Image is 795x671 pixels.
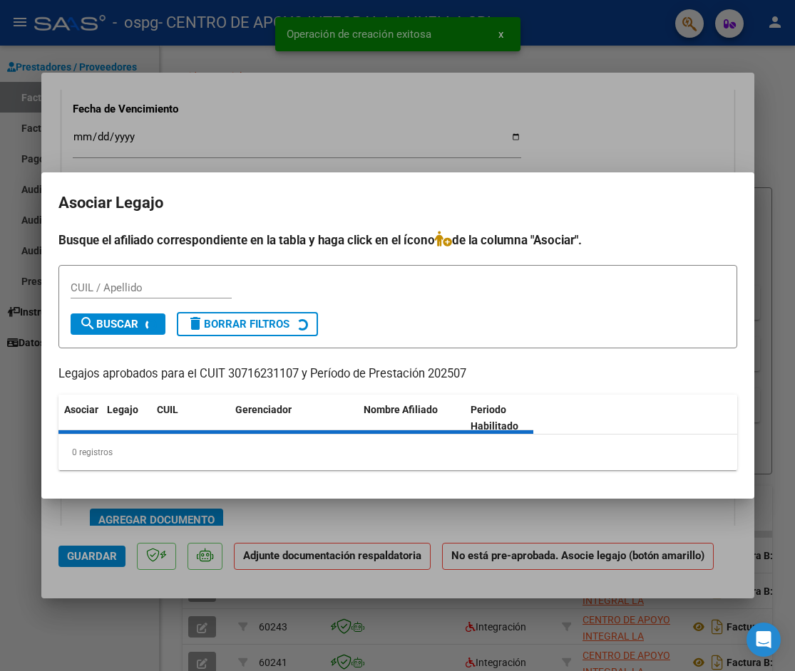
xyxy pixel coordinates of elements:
datatable-header-cell: Asociar [58,395,101,442]
datatable-header-cell: CUIL [151,395,230,442]
datatable-header-cell: Legajo [101,395,151,442]
button: Buscar [71,313,165,335]
p: Legajos aprobados para el CUIT 30716231107 y Período de Prestación 202507 [58,365,737,383]
mat-icon: delete [187,315,204,332]
span: Legajo [107,404,138,415]
h4: Busque el afiliado correspondiente en la tabla y haga click en el ícono de la columna "Asociar". [58,231,737,249]
span: Gerenciador [235,404,292,415]
datatable-header-cell: Periodo Habilitado [465,395,561,442]
span: Borrar Filtros [187,318,289,331]
h2: Asociar Legajo [58,189,737,217]
span: Nombre Afiliado [364,404,438,415]
span: Periodo Habilitado [471,404,518,432]
datatable-header-cell: Gerenciador [230,395,358,442]
div: Open Intercom Messenger [747,623,781,657]
button: Borrar Filtros [177,312,318,336]
span: Asociar [64,404,98,415]
span: CUIL [157,404,178,415]
datatable-header-cell: Nombre Afiliado [358,395,465,442]
div: 0 registros [58,435,737,470]
mat-icon: search [79,315,96,332]
span: Buscar [79,318,138,331]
